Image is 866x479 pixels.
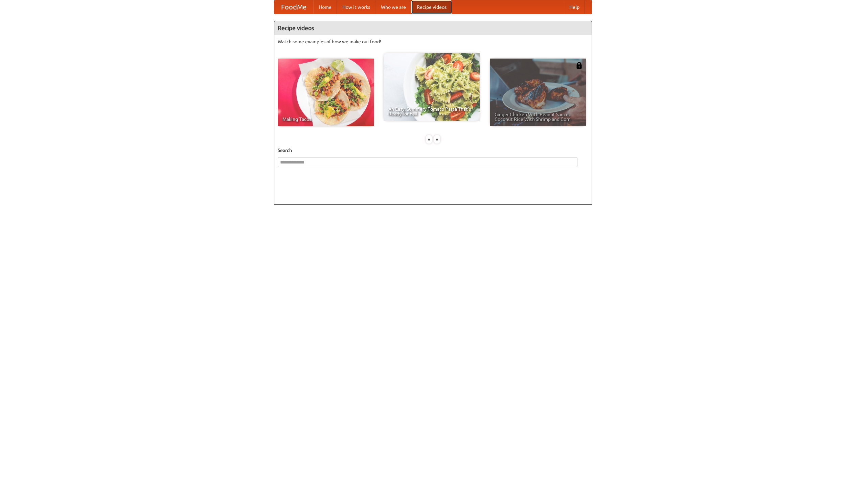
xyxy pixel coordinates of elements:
span: Making Tacos [282,117,369,122]
a: How it works [337,0,375,14]
img: 483408.png [576,62,583,69]
a: An Easy, Summery Tomato Pasta That's Ready for Fall [384,53,480,121]
a: Recipe videos [411,0,452,14]
span: An Easy, Summery Tomato Pasta That's Ready for Fall [388,107,475,116]
p: Watch some examples of how we make our food! [278,38,588,45]
a: Making Tacos [278,59,374,126]
a: Who we are [375,0,411,14]
h4: Recipe videos [274,21,592,35]
a: Home [313,0,337,14]
h5: Search [278,147,588,154]
div: » [434,135,440,144]
a: FoodMe [274,0,313,14]
div: « [426,135,432,144]
a: Help [564,0,585,14]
